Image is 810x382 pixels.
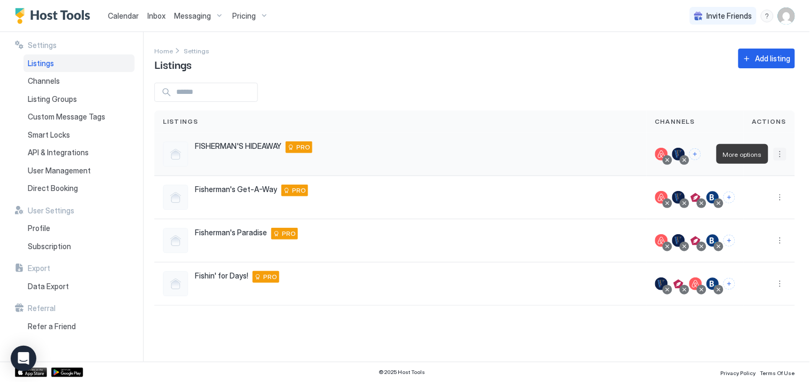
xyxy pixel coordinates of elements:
[28,41,57,50] span: Settings
[23,277,135,296] a: Data Export
[28,282,69,291] span: Data Export
[28,166,91,176] span: User Management
[195,185,277,194] span: Fisherman's Get-A-Way
[774,277,787,290] button: More options
[774,191,787,204] button: More options
[15,8,95,24] a: Host Tools Logo
[28,184,78,193] span: Direct Booking
[724,192,735,203] button: Connect channels
[163,117,199,126] span: Listings
[154,45,173,56] a: Home
[761,10,774,22] div: menu
[738,49,795,68] button: Add listing
[28,76,60,86] span: Channels
[760,370,795,376] span: Terms Of Use
[28,206,74,216] span: User Settings
[23,219,135,237] a: Profile
[655,117,696,126] span: Channels
[23,144,135,162] a: API & Integrations
[147,10,166,21] a: Inbox
[23,54,135,73] a: Listings
[28,148,89,157] span: API & Integrations
[774,191,787,204] div: menu
[296,142,310,152] span: PRO
[184,45,209,56] div: Breadcrumb
[689,148,701,160] button: Connect channels
[184,47,209,55] span: Settings
[721,367,756,378] a: Privacy Policy
[724,278,735,290] button: Connect channels
[379,369,426,376] span: © 2025 Host Tools
[707,11,752,21] span: Invite Friends
[11,346,36,371] div: Open Intercom Messenger
[23,179,135,197] a: Direct Booking
[195,271,248,281] span: Fishin' for Days!
[23,126,135,144] a: Smart Locks
[154,47,173,55] span: Home
[28,59,54,68] span: Listings
[263,272,277,282] span: PRO
[23,90,135,108] a: Listing Groups
[774,148,787,161] div: menu
[28,224,50,233] span: Profile
[774,234,787,247] div: menu
[195,228,267,237] span: Fisherman's Paradise
[292,186,306,195] span: PRO
[184,45,209,56] a: Settings
[154,56,192,72] span: Listings
[23,108,135,126] a: Custom Message Tags
[108,10,139,21] a: Calendar
[282,229,296,238] span: PRO
[760,367,795,378] a: Terms Of Use
[724,235,735,246] button: Connect channels
[23,237,135,256] a: Subscription
[28,94,77,104] span: Listing Groups
[721,370,756,376] span: Privacy Policy
[23,317,135,336] a: Refer a Friend
[147,11,166,20] span: Inbox
[774,234,787,247] button: More options
[23,72,135,90] a: Channels
[174,11,211,21] span: Messaging
[232,11,256,21] span: Pricing
[28,112,105,122] span: Custom Message Tags
[108,11,139,20] span: Calendar
[28,304,56,313] span: Referral
[28,242,71,251] span: Subscription
[195,141,281,151] span: FISHERMAN'S HIDEAWAY
[778,7,795,25] div: User profile
[51,368,83,377] a: Google Play Store
[15,368,47,377] a: App Store
[774,277,787,290] div: menu
[723,150,762,158] span: More options
[28,322,76,331] span: Refer a Friend
[23,162,135,180] a: User Management
[752,117,787,126] span: Actions
[28,264,50,273] span: Export
[28,130,70,140] span: Smart Locks
[756,53,791,64] div: Add listing
[774,148,787,161] button: More options
[172,83,257,101] input: Input Field
[154,45,173,56] div: Breadcrumb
